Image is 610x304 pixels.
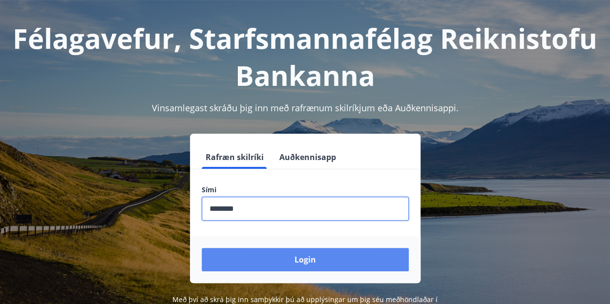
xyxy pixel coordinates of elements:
[202,145,268,169] button: Rafræn skilríki
[202,185,409,195] label: Sími
[12,20,598,94] h1: Félagavefur, Starfsmannafélag Reiknistofu Bankanna
[152,102,459,114] span: Vinsamlegast skráðu þig inn með rafrænum skilríkjum eða Auðkennisappi.
[275,145,340,169] button: Auðkennisapp
[202,248,409,271] button: Login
